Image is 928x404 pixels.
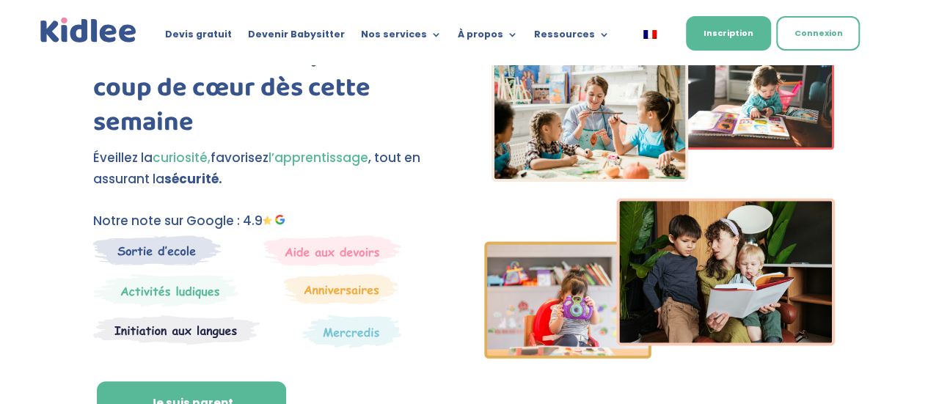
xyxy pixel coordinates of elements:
[93,273,238,307] img: Mercredi
[248,29,345,45] a: Devenir Babysitter
[361,29,442,45] a: Nos services
[268,149,368,166] span: l’apprentissage
[643,30,657,39] img: Français
[93,235,222,265] img: Sortie decole
[534,29,610,45] a: Ressources
[153,149,211,166] span: curiosité,
[93,147,444,190] p: Éveillez la favorisez , tout en assurant la
[164,170,222,188] strong: sécurité.
[37,15,140,46] a: Kidlee Logo
[93,37,444,147] h1: Trouvez votre babysitter coup de cœur dès cette semaine
[776,16,860,51] a: Connexion
[484,37,835,359] img: Imgs-2
[93,210,444,232] p: Notre note sur Google : 4.9
[686,16,771,51] a: Inscription
[302,315,401,348] img: Thematique
[263,235,401,266] img: weekends
[284,273,398,304] img: Anniversaire
[458,29,518,45] a: À propos
[165,29,232,45] a: Devis gratuit
[93,315,260,345] img: Atelier thematique
[37,15,140,46] img: logo_kidlee_bleu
